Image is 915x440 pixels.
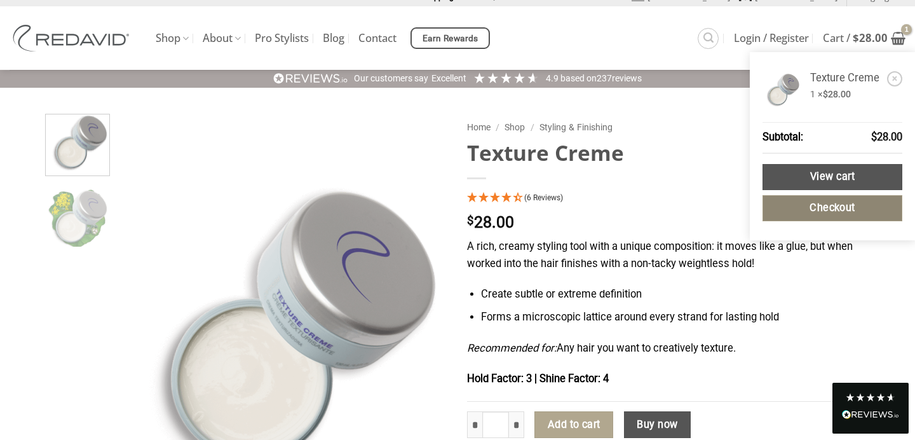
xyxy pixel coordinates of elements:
div: 4.92 Stars [473,71,539,85]
bdi: 28.00 [853,31,888,45]
img: REDAVID Texture Creme [46,111,110,175]
span: / [496,122,499,132]
div: 4.33 Stars - 6 Reviews [467,190,864,207]
bdi: 28.00 [871,131,902,143]
span: reviews [612,73,642,83]
span: $ [823,89,828,99]
span: Earn Rewards [423,32,478,46]
button: Add to cart [534,411,613,438]
span: 237 [597,73,612,83]
span: / [531,122,534,132]
img: REVIEWS.io [273,72,348,85]
button: Buy now [624,411,691,438]
a: Shop [156,26,189,51]
img: REVIEWS.io [842,410,899,419]
div: Our customers say [354,72,428,85]
div: Read All Reviews [842,408,899,424]
a: Shop [505,122,525,132]
h1: Texture Creme [467,139,864,167]
strong: Subtotal: [762,129,803,146]
span: Cart / [823,33,888,43]
span: $ [871,131,877,143]
em: Recommended for: [467,342,557,354]
div: Excellent [431,72,466,85]
li: Forms a microscopic lattice around every strand for lasting hold [481,309,864,326]
div: Read All Reviews [832,383,909,434]
input: Increase quantity of Texture Creme [509,411,524,438]
div: 4.8 Stars [845,392,896,402]
span: $ [467,215,474,227]
a: About [203,26,241,51]
a: View cart [823,24,905,52]
strong: Hold Factor: 3 | Shine Factor: 4 [467,373,609,385]
span: 1 × [810,88,851,100]
a: Styling & Finishing [539,122,613,132]
nav: Breadcrumb [467,120,864,135]
a: Checkout [762,195,902,221]
a: Search [698,28,719,49]
span: Login / Register [734,33,809,43]
a: Remove Texture Creme from cart [887,71,902,86]
input: Product quantity [482,411,509,438]
img: REDAVID Texture Creme [46,186,110,251]
a: Pro Stylists [255,27,309,50]
p: Any hair you want to creatively texture. [467,340,864,357]
span: Based on [560,73,597,83]
a: Home [467,122,491,132]
a: Login / Register [734,27,809,50]
a: View cart [762,164,902,190]
li: Create subtle or extreme definition [481,286,864,303]
span: 4.9 [546,73,560,83]
span: $ [853,31,859,45]
p: A rich, creamy styling tool with a unique composition: it moves like a glue, but when worked into... [467,238,864,272]
input: Reduce quantity of Texture Creme [467,411,482,438]
bdi: 28.00 [467,213,514,231]
a: Contact [358,27,396,50]
a: Earn Rewards [410,27,490,49]
a: Blog [323,27,344,50]
span: (6 Reviews) [524,193,563,202]
a: Texture Creme [810,71,883,85]
bdi: 28.00 [823,89,851,99]
img: REDAVID Salon Products | United States [10,25,137,52]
